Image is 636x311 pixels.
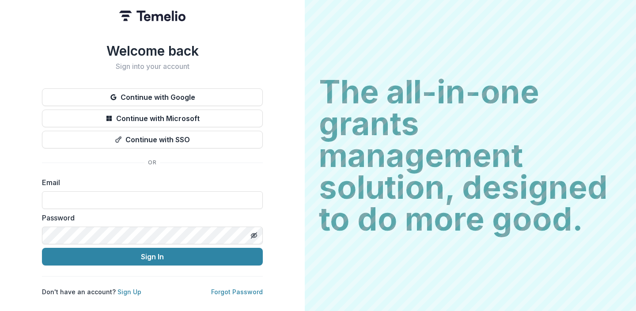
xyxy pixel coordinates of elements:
p: Don't have an account? [42,287,141,296]
button: Toggle password visibility [247,228,261,243]
h1: Welcome back [42,43,263,59]
a: Forgot Password [211,288,263,296]
label: Email [42,177,257,188]
button: Sign In [42,248,263,265]
label: Password [42,212,257,223]
button: Continue with SSO [42,131,263,148]
button: Continue with Microsoft [42,110,263,127]
h2: Sign into your account [42,62,263,71]
img: Temelio [119,11,185,21]
button: Continue with Google [42,88,263,106]
a: Sign Up [117,288,141,296]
